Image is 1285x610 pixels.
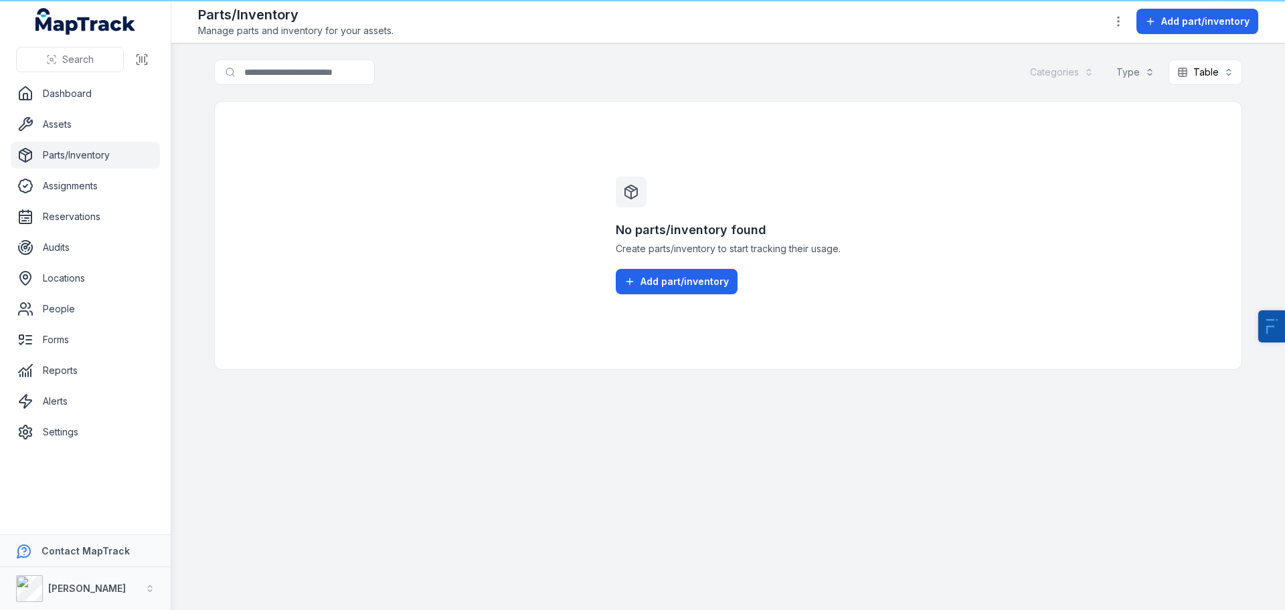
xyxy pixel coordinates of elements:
[11,326,160,353] a: Forms
[11,173,160,199] a: Assignments
[11,265,160,292] a: Locations
[1161,15,1250,28] span: Add part/inventory
[1169,60,1242,85] button: Table
[41,545,130,556] strong: Contact MapTrack
[1136,9,1258,34] button: Add part/inventory
[616,242,841,256] span: Create parts/inventory to start tracking their usage.
[198,24,394,37] span: Manage parts and inventory for your assets.
[11,388,160,415] a: Alerts
[11,111,160,138] a: Assets
[11,296,160,322] a: People
[11,80,160,107] a: Dashboard
[35,8,136,35] a: MapTrack
[16,47,124,72] button: Search
[11,203,160,230] a: Reservations
[62,53,94,66] span: Search
[198,5,394,24] h2: Parts/Inventory
[616,269,738,294] button: Add part/inventory
[11,419,160,445] a: Settings
[11,142,160,169] a: Parts/Inventory
[640,275,729,288] span: Add part/inventory
[48,583,126,594] strong: [PERSON_NAME]
[616,221,841,239] h3: No parts/inventory found
[1108,60,1163,85] button: Type
[11,357,160,384] a: Reports
[11,234,160,261] a: Audits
